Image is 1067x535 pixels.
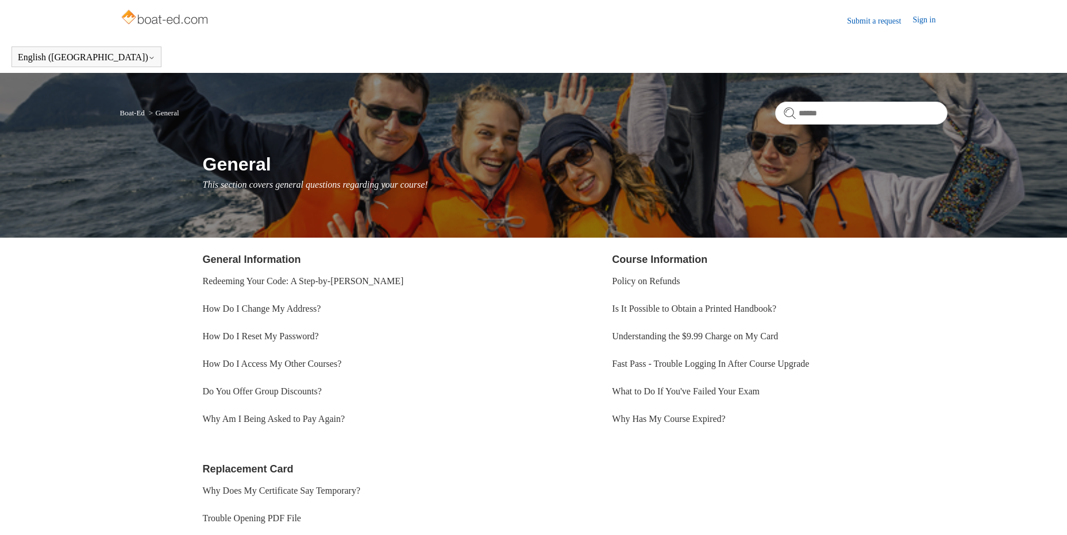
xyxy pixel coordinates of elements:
a: Is It Possible to Obtain a Printed Handbook? [612,304,776,313]
a: Boat-Ed [120,108,145,117]
li: General [147,108,179,117]
a: Understanding the $9.99 Charge on My Card [612,331,778,341]
div: Live chat [1029,497,1058,526]
a: Why Does My Certificate Say Temporary? [203,486,361,495]
a: Course Information [612,254,707,265]
img: Boat-Ed Help Center home page [120,7,211,30]
a: How Do I Change My Address? [203,304,321,313]
li: Boat-Ed [120,108,147,117]
a: Submit a request [847,15,912,27]
a: Redeeming Your Code: A Step-by-[PERSON_NAME] [203,276,404,286]
a: Replacement Card [203,463,294,475]
a: Do You Offer Group Discounts? [203,386,322,396]
a: Sign in [912,14,947,28]
a: Fast Pass - Trouble Logging In After Course Upgrade [612,359,809,369]
a: General Information [203,254,301,265]
a: How Do I Reset My Password? [203,331,319,341]
h1: General [203,150,947,178]
a: Policy on Refunds [612,276,680,286]
p: This section covers general questions regarding your course! [203,178,947,192]
a: How Do I Access My Other Courses? [203,359,342,369]
button: English ([GEOGRAPHIC_DATA]) [18,52,155,63]
a: Why Am I Being Asked to Pay Again? [203,414,345,424]
input: Search [775,102,947,125]
a: Why Has My Course Expired? [612,414,725,424]
a: Trouble Opening PDF File [203,513,301,523]
a: What to Do If You've Failed Your Exam [612,386,760,396]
